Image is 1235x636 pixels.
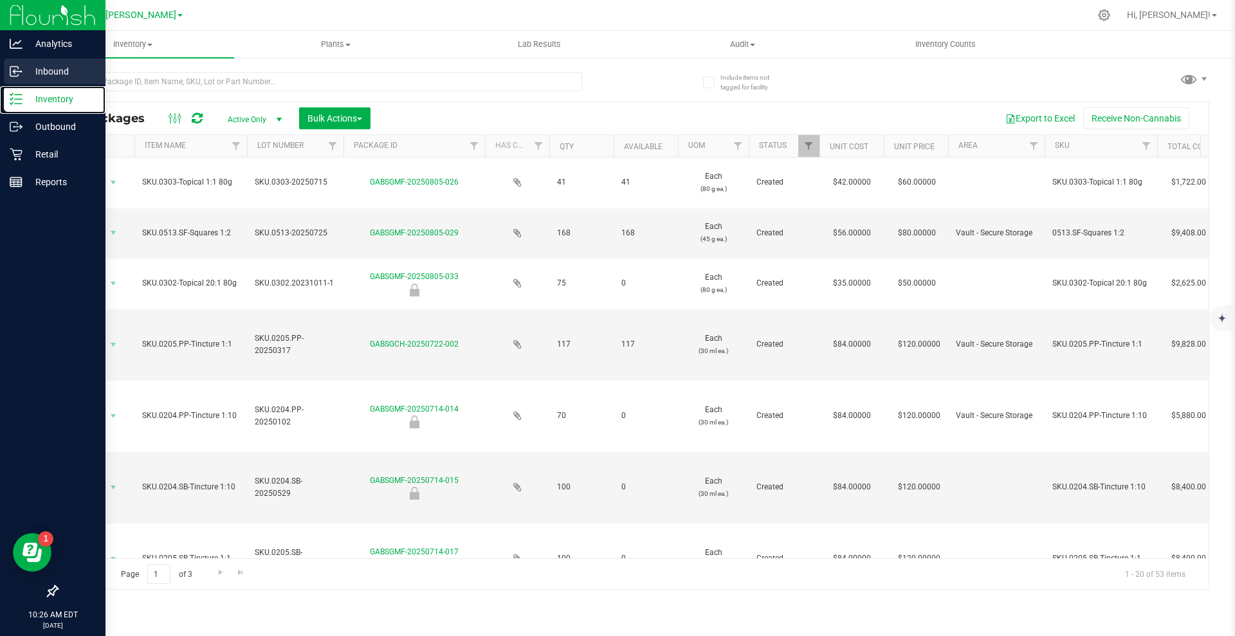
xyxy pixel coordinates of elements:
[759,141,787,150] a: Status
[342,284,487,296] div: Newly Received
[892,335,947,354] span: $120.00000
[1165,274,1212,293] span: $2,625.00
[142,277,239,289] span: SKU.0302-Topical 20:1 80g
[23,91,100,107] p: Inventory
[528,135,549,157] a: Filter
[686,284,741,296] p: (80 g ea.)
[686,233,741,245] p: (45 g ea.)
[621,227,670,239] span: 168
[255,227,336,239] span: SKU.0513-20250725
[798,135,819,157] a: Filter
[23,174,100,190] p: Reports
[370,177,459,186] a: GABSGMF-20250805-026
[624,142,663,151] a: Available
[142,176,239,188] span: SKU.0303-Topical 1:1 80g
[621,176,670,188] span: 41
[255,404,336,428] span: SKU.0204.PP-20250102
[142,552,239,565] span: SKU.0205.SB-Tincture 1:1
[142,410,239,422] span: SKU.0204.PP-Tincture 1:10
[819,259,884,309] td: $35.00000
[370,404,459,413] a: GABSGMF-20250714-014
[10,93,23,105] inline-svg: Inventory
[756,481,812,493] span: Created
[105,336,122,354] span: select
[621,481,670,493] span: 0
[370,476,459,485] a: GABSGMF-20250714-015
[370,340,459,349] a: GABSGCH-20250722-002
[110,564,203,584] span: Page of 3
[342,487,487,500] div: Newly Received
[892,224,942,242] span: $80.00000
[956,227,1037,239] span: Vault - Secure Storage
[23,147,100,162] p: Retail
[1052,410,1149,422] span: SKU.0204.PP-Tincture 1:10
[686,332,741,357] span: Each
[686,170,741,195] span: Each
[557,410,606,422] span: 70
[1052,481,1149,493] span: SKU.0204.SB-Tincture 1:10
[819,309,884,381] td: $84.00000
[756,176,812,188] span: Created
[819,523,884,595] td: $84.00000
[307,113,362,123] span: Bulk Actions
[464,135,485,157] a: Filter
[145,141,186,150] a: Item Name
[756,410,812,422] span: Created
[686,221,741,245] span: Each
[686,404,741,428] span: Each
[686,183,741,195] p: (80 g ea.)
[80,10,176,21] span: GA1 - [PERSON_NAME]
[756,227,812,239] span: Created
[142,481,239,493] span: SKU.0204.SB-Tincture 1:10
[892,406,947,425] span: $120.00000
[142,227,239,239] span: SKU.0513.SF-Squares 1:2
[727,135,749,157] a: Filter
[255,332,336,357] span: SKU.0205.PP-20250317
[621,410,670,422] span: 0
[898,39,993,50] span: Inventory Counts
[6,621,100,630] p: [DATE]
[1165,406,1212,425] span: $5,880.00
[105,550,122,568] span: select
[1052,227,1149,239] span: 0513.SF-Squares 1:2
[956,410,1037,422] span: Vault - Secure Storage
[31,31,234,58] a: Inventory
[1052,552,1149,565] span: SKU.0205.SB-Tincture 1:1
[211,564,230,581] a: Go to the next page
[958,141,978,150] a: Area
[557,552,606,565] span: 100
[10,37,23,50] inline-svg: Analytics
[844,31,1047,58] a: Inventory Counts
[257,141,304,150] a: Lot Number
[226,135,247,157] a: Filter
[1165,173,1212,192] span: $1,722.00
[105,174,122,192] span: select
[105,478,122,496] span: select
[342,415,487,428] div: Newly Received
[1115,564,1196,583] span: 1 - 20 of 53 items
[819,208,884,259] td: $56.00000
[1127,10,1211,20] span: Hi, [PERSON_NAME]!
[10,120,23,133] inline-svg: Outbound
[686,416,741,428] p: (30 ml ea.)
[232,564,250,581] a: Go to the last page
[621,338,670,350] span: 117
[1165,335,1212,354] span: $9,828.00
[894,142,935,151] a: Unit Price
[686,487,741,500] p: (30 ml ea.)
[255,475,336,500] span: SKU.0204.SB-20250529
[1083,107,1189,129] button: Receive Non-Cannabis
[756,277,812,289] span: Created
[370,272,459,281] a: GABSGMF-20250805-033
[437,31,641,58] a: Lab Results
[23,36,100,51] p: Analytics
[370,228,459,237] a: GABSGMF-20250805-029
[641,31,844,58] a: Audit
[819,381,884,452] td: $84.00000
[892,549,947,568] span: $120.00000
[1165,549,1212,568] span: $8,400.00
[892,478,947,496] span: $120.00000
[31,39,234,50] span: Inventory
[1136,135,1157,157] a: Filter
